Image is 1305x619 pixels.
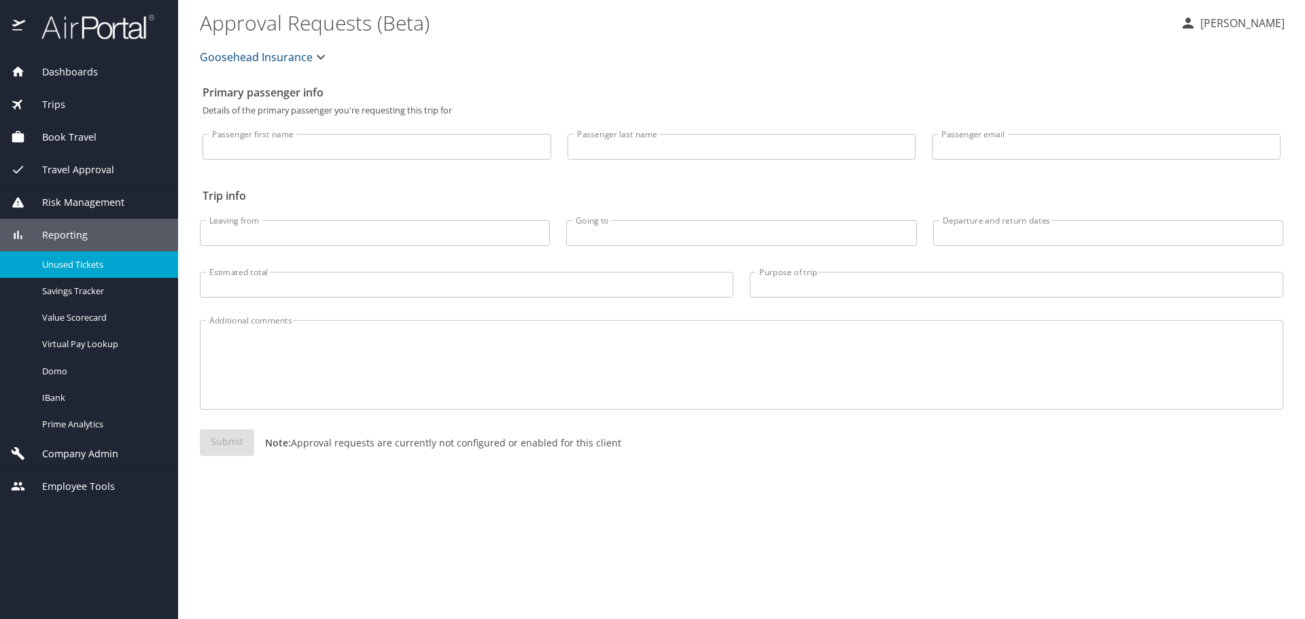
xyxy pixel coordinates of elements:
[265,436,291,449] strong: Note:
[254,436,621,450] p: Approval requests are currently not configured or enabled for this client
[1196,15,1285,31] p: [PERSON_NAME]
[25,195,124,210] span: Risk Management
[12,14,27,40] img: icon-airportal.png
[27,14,154,40] img: airportal-logo.png
[194,43,334,71] button: Goosehead Insurance
[25,162,114,177] span: Travel Approval
[42,365,162,378] span: Domo
[42,285,162,298] span: Savings Tracker
[42,338,162,351] span: Virtual Pay Lookup
[25,446,118,461] span: Company Admin
[25,65,98,79] span: Dashboards
[1174,11,1290,35] button: [PERSON_NAME]
[42,391,162,404] span: IBank
[25,228,88,243] span: Reporting
[42,311,162,324] span: Value Scorecard
[42,258,162,271] span: Unused Tickets
[200,48,313,67] span: Goosehead Insurance
[203,106,1281,115] p: Details of the primary passenger you're requesting this trip for
[25,479,115,494] span: Employee Tools
[200,1,1169,43] h1: Approval Requests (Beta)
[25,97,65,112] span: Trips
[42,418,162,431] span: Prime Analytics
[203,185,1281,207] h2: Trip info
[203,82,1281,103] h2: Primary passenger info
[25,130,97,145] span: Book Travel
